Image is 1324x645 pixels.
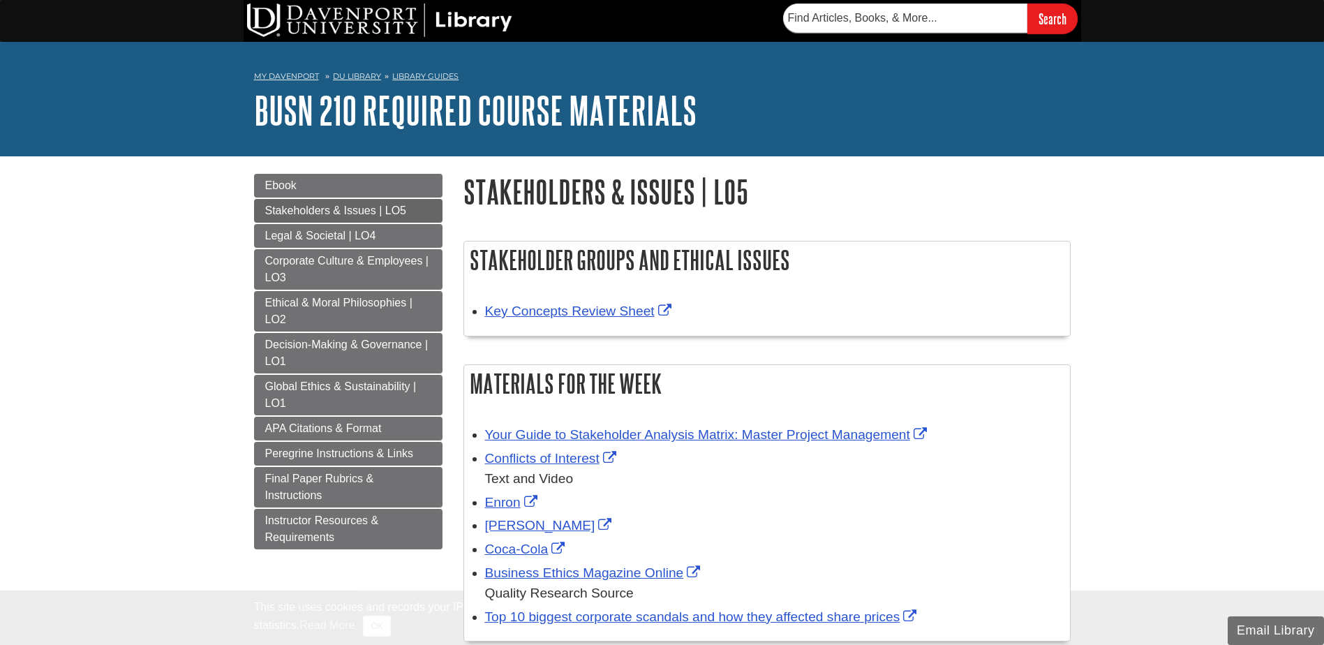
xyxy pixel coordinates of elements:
a: Decision-Making & Governance | LO1 [254,333,442,373]
a: Link opens in new window [485,427,930,442]
a: Corporate Culture & Employees | LO3 [254,249,442,290]
input: Find Articles, Books, & More... [783,3,1027,33]
a: Link opens in new window [485,495,541,510]
div: This site uses cookies and records your IP address for usage statistics. Additionally, we use Goo... [254,599,1071,637]
a: Ethical & Moral Philosophies | LO2 [254,291,442,332]
span: Ebook [265,179,297,191]
h1: Stakeholders & Issues | LO5 [463,174,1071,209]
a: APA Citations & Format [254,417,442,440]
span: Final Paper Rubrics & Instructions [265,473,374,501]
a: Final Paper Rubrics & Instructions [254,467,442,507]
a: Global Ethics & Sustainability | LO1 [254,375,442,415]
button: Close [363,616,390,637]
a: Read More [299,619,355,631]
h2: Materials for the Week [464,365,1070,402]
a: Link opens in new window [485,609,921,624]
input: Search [1027,3,1078,34]
a: Link opens in new window [485,304,675,318]
form: Searches DU Library's articles, books, and more [783,3,1078,34]
span: Decision-Making & Governance | LO1 [265,339,429,367]
span: Corporate Culture & Employees | LO3 [265,255,429,283]
div: Guide Page Menu [254,174,442,549]
a: Legal & Societal | LO4 [254,224,442,248]
a: My Davenport [254,71,319,82]
a: Instructor Resources & Requirements [254,509,442,549]
a: Peregrine Instructions & Links [254,442,442,466]
button: Email Library [1228,616,1324,645]
span: Legal & Societal | LO4 [265,230,376,242]
span: Stakeholders & Issues | LO5 [265,205,406,216]
a: Library Guides [392,71,459,81]
a: Link opens in new window [485,542,569,556]
a: DU Library [333,71,381,81]
img: DU Library [247,3,512,37]
h2: Stakeholder Groups and Ethical Issues [464,242,1070,279]
a: Link opens in new window [485,451,620,466]
a: Stakeholders & Issues | LO5 [254,199,442,223]
a: Link opens in new window [485,565,704,580]
div: Text and Video [485,469,1063,489]
a: Link opens in new window [485,518,616,533]
div: Quality Research Source [485,584,1063,604]
span: Peregrine Instructions & Links [265,447,414,459]
span: Ethical & Moral Philosophies | LO2 [265,297,412,325]
span: APA Citations & Format [265,422,382,434]
a: BUSN 210 Required Course Materials [254,89,697,132]
nav: breadcrumb [254,67,1071,89]
span: Instructor Resources & Requirements [265,514,379,543]
a: Ebook [254,174,442,198]
span: Global Ethics & Sustainability | LO1 [265,380,417,409]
